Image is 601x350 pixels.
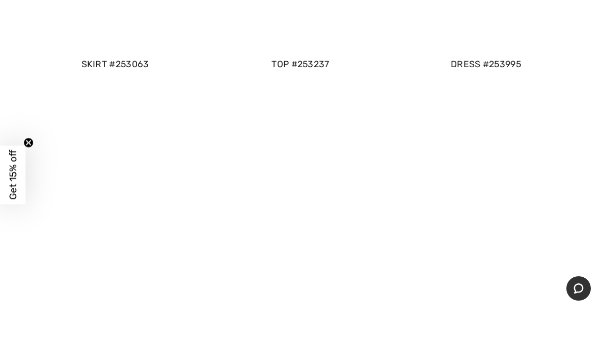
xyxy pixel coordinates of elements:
div: High-waist Pencil Skirt Style 253063 [24,57,206,71]
div: Mini Sheath Dress With Embellishments Style 253995 [395,57,577,71]
iframe: Opens a widget where you can chat to one of our agents [566,276,591,302]
div: Casual V-neck Pullover Style 253237 [210,57,391,71]
button: Close teaser [23,138,34,148]
span: Get 15% off [7,150,19,200]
